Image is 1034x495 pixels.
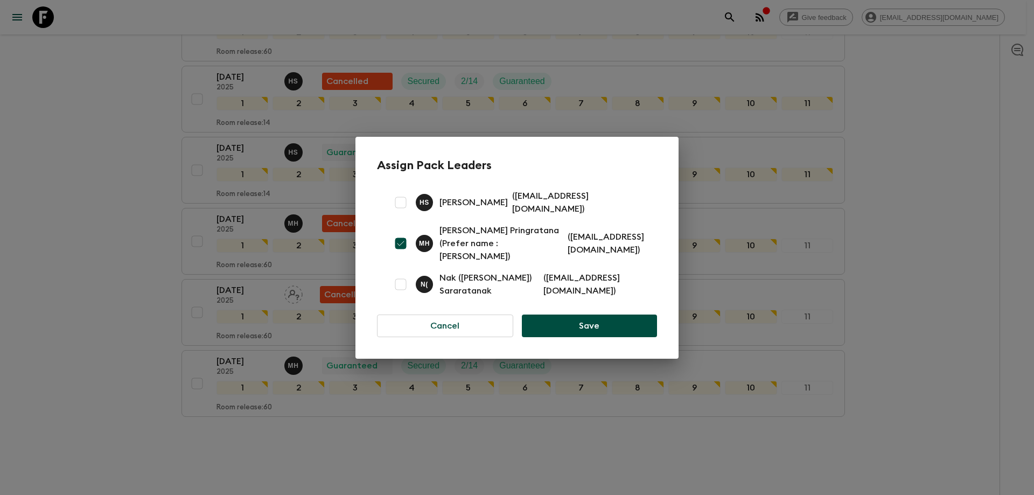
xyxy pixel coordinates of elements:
p: ( [EMAIL_ADDRESS][DOMAIN_NAME] ) [512,190,644,215]
p: N ( [421,280,428,289]
p: H S [420,198,429,207]
p: [PERSON_NAME] [439,196,508,209]
p: ( [EMAIL_ADDRESS][DOMAIN_NAME] ) [568,231,644,256]
button: Save [522,315,657,337]
p: [PERSON_NAME] Pringratana (Prefer name : [PERSON_NAME]) [439,224,563,263]
button: Cancel [377,315,513,337]
h2: Assign Pack Leaders [377,158,657,172]
p: ( [EMAIL_ADDRESS][DOMAIN_NAME] ) [543,271,644,297]
p: M H [419,239,430,248]
p: Nak ([PERSON_NAME]) Sararatanak [439,271,539,297]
